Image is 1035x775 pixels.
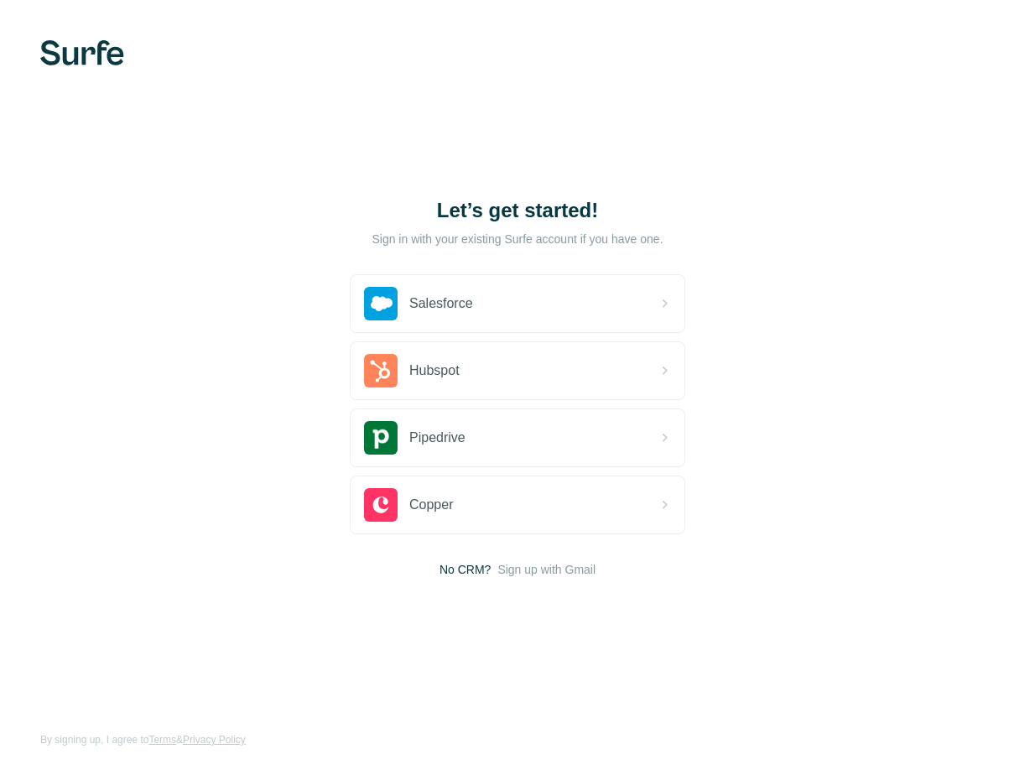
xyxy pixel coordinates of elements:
button: Sign up with Gmail [497,561,596,578]
img: hubspot's logo [364,354,398,387]
span: No CRM? [439,561,491,578]
a: Privacy Policy [183,734,246,746]
img: pipedrive's logo [364,421,398,455]
p: Sign in with your existing Surfe account if you have one. [372,231,663,247]
span: Hubspot [409,361,460,381]
img: salesforce's logo [364,287,398,320]
span: Pipedrive [409,428,465,448]
h1: Let’s get started! [350,197,685,224]
img: Surfe's logo [40,40,124,65]
span: By signing up, I agree to & [40,732,246,747]
a: Terms [148,734,176,746]
img: copper's logo [364,488,398,522]
span: Copper [409,495,453,515]
span: Salesforce [409,294,473,314]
